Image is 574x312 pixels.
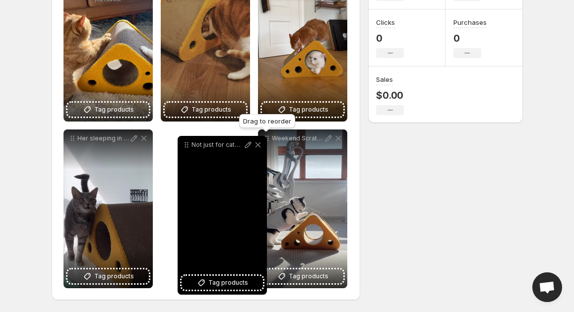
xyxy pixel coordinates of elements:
span: Tag products [94,105,134,115]
p: 0 [453,32,487,44]
h3: Sales [376,74,393,84]
button: Tag products [67,103,149,117]
p: Weekend Scratching Exercise Plus this product is now 13 OFF limited time only petjojo catscratche... [272,134,323,142]
h3: Purchases [453,17,487,27]
div: Weekend Scratching Exercise Plus this product is now 13 OFF limited time only petjojo catscratche... [258,129,347,288]
span: Tag products [289,271,328,281]
button: Tag products [262,103,343,117]
div: Not just for catsapparently its a conversation starter for the whole animal kingdom Tag a friend ... [178,136,267,295]
p: $0.00 [376,89,404,101]
p: Her sleeping in the hole took me outtt Its a Its a scratcher Its a cheese scratcher Available at ... [77,134,129,142]
h3: Clicks [376,17,395,27]
button: Tag products [262,269,343,283]
span: Tag products [191,105,231,115]
p: 0 [376,32,404,44]
button: Tag products [165,103,246,117]
p: Not just for catsapparently its a conversation starter for the whole animal kingdom Tag a friend ... [191,141,243,149]
button: Tag products [67,269,149,283]
span: Tag products [208,278,248,288]
div: Open chat [532,272,562,302]
span: Tag products [289,105,328,115]
button: Tag products [182,276,263,290]
span: Tag products [94,271,134,281]
div: Her sleeping in the hole took me outtt Its a Its a scratcher Its a cheese scratcher Available at ... [64,129,153,288]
